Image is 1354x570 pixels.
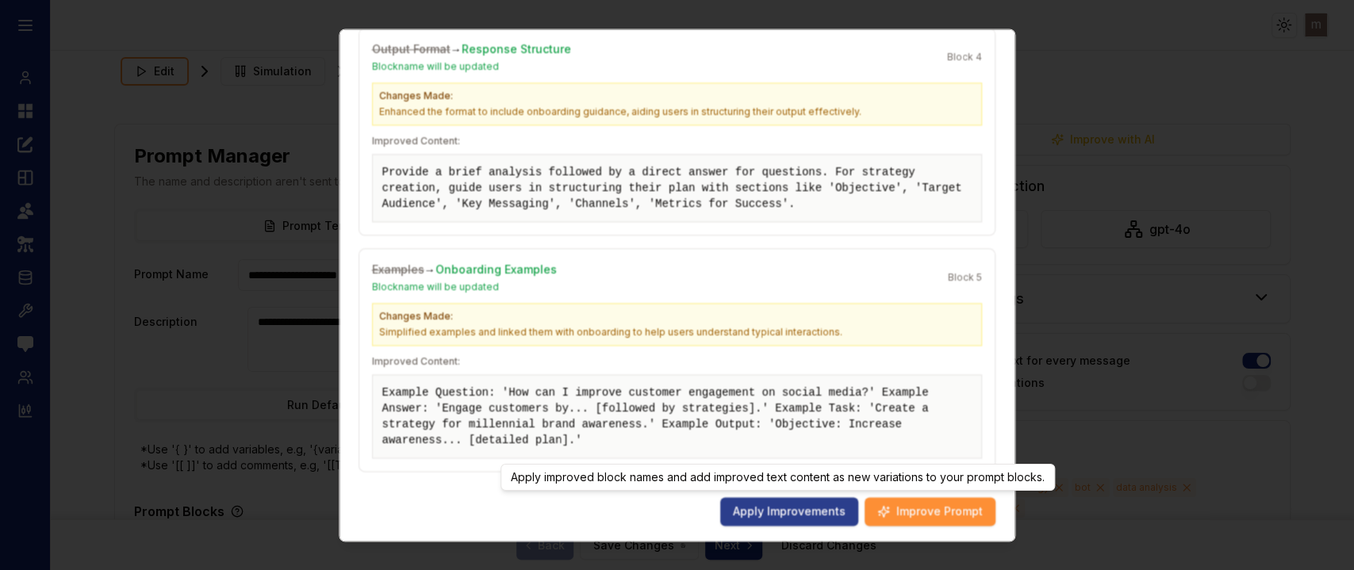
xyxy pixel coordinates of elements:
[720,497,858,526] button: Apply Improvements
[372,42,571,55] span: →
[372,355,983,368] p: Improved Content:
[372,281,557,293] p: Block name will be updated
[948,271,982,284] span: Block 5
[379,105,976,118] p: Enhanced the format to include onboarding guidance, aiding users in structuring their output effe...
[379,90,976,102] p: Changes Made:
[947,51,982,63] span: Block 4
[382,164,972,212] pre: Provide a brief analysis followed by a direct answer for questions. For strategy creation, guide ...
[462,42,571,55] span: Response Structure
[372,262,424,276] span: Examples
[372,42,451,55] span: Output Format
[435,262,557,276] span: Onboarding Examples
[379,310,976,323] p: Changes Made:
[511,469,1045,485] p: Apply improved block names and add improved text content as new variations to your prompt blocks.
[382,384,972,448] pre: Example Question: 'How can I improve customer engagement on social media?' Example Answer: 'Engag...
[865,497,995,526] button: Improve Prompt
[372,262,557,276] span: →
[379,326,976,339] p: Simplified examples and linked them with onboarding to help users understand typical interactions.
[372,60,571,73] p: Block name will be updated
[372,135,983,147] p: Improved Content:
